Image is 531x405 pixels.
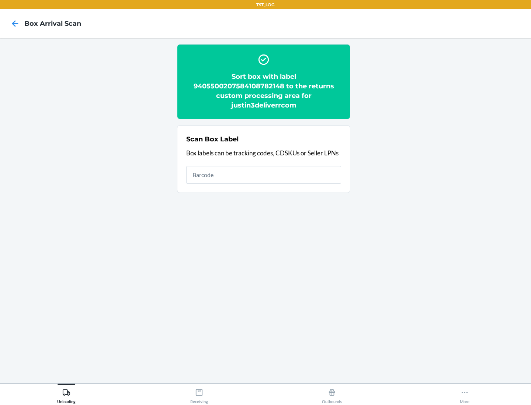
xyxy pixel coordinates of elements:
[190,385,208,404] div: Receiving
[186,134,239,144] h2: Scan Box Label
[398,384,531,404] button: More
[186,166,341,184] input: Barcode
[57,385,76,404] div: Unloading
[460,385,469,404] div: More
[322,385,342,404] div: Outbounds
[24,19,81,28] h4: Box Arrival Scan
[186,148,341,158] p: Box labels can be tracking codes, CDSKUs or Seller LPNs
[265,384,398,404] button: Outbounds
[133,384,265,404] button: Receiving
[186,72,341,110] h2: Sort box with label 9405500207584108782148 to the returns custom processing area for justin3deliv...
[256,1,275,8] p: TST_LOG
